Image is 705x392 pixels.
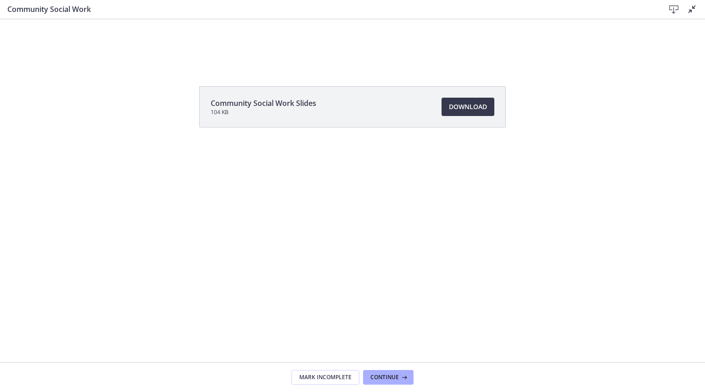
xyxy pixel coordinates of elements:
span: Mark Incomplete [299,374,352,381]
h3: Community Social Work [7,4,650,15]
a: Download [442,98,494,116]
span: Download [449,101,487,112]
span: Continue [370,374,399,381]
span: 104 KB [211,109,316,116]
span: Community Social Work Slides [211,98,316,109]
button: Mark Incomplete [291,370,359,385]
button: Continue [363,370,414,385]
